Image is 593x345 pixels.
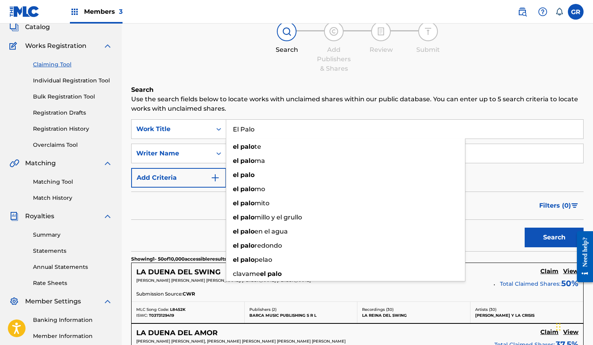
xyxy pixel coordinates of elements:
img: search [518,7,527,16]
a: Claiming Tool [33,60,112,69]
span: Filters ( 0 ) [539,201,571,210]
p: LA REINA DEL SWING [362,312,465,318]
span: CWR [183,290,195,298]
div: User Menu [568,4,584,20]
a: Matching Tool [33,178,112,186]
div: Submit [408,45,448,55]
h5: Claim [540,268,558,275]
h5: View [563,268,578,275]
strong: el [233,157,239,164]
p: Recordings ( 30 ) [362,307,465,312]
button: Add Criteria [131,168,226,188]
strong: palo [240,228,254,235]
strong: el [233,256,239,263]
div: Add Publishers & Shares [314,45,353,73]
strong: el [233,214,239,221]
span: clavame [233,270,260,277]
strong: el [233,199,239,207]
span: Submission Source: [136,290,183,298]
span: [PERSON_NAME] [PERSON_NAME] [PERSON_NAME], [PERSON_NAME] [PERSON_NAME] [136,278,311,283]
a: View [563,268,578,276]
p: Showing 1 - 50 of 10,000 accessible results (Total 203,739 ) [131,256,261,263]
strong: palo [240,171,254,179]
h5: LA DUENA DEL AMOR [136,329,218,338]
h5: Claim [540,329,558,336]
p: Use the search fields below to locate works with unclaimed shares within our public database. You... [131,95,584,113]
img: expand [103,41,112,51]
strong: el [260,270,266,277]
img: Top Rightsholders [70,7,79,16]
strong: palo [240,242,254,249]
span: Catalog [25,22,50,32]
a: Registration Drafts [33,109,112,117]
p: Artists ( 30 ) [475,307,579,312]
img: expand [103,159,112,168]
a: Summary [33,231,112,239]
strong: el [233,143,239,150]
strong: palo [240,199,254,207]
div: Help [535,4,551,20]
strong: el [233,228,239,235]
img: step indicator icon for Add Publishers & Shares [329,27,339,36]
span: Works Registration [25,41,86,51]
h6: Search [131,85,584,95]
div: Work Title [136,124,207,134]
a: CatalogCatalog [9,22,50,32]
span: Matching [25,159,56,168]
div: Review [361,45,401,55]
strong: palo [240,256,254,263]
form: Search Form [131,119,584,251]
img: filter [571,203,578,208]
img: step indicator icon for Submit [423,27,433,36]
img: step indicator icon for Search [282,27,291,36]
a: Match History [33,194,112,202]
p: [PERSON_NAME] Y LA CRISIS [475,312,579,318]
span: T0373129419 [149,313,174,318]
img: expand [103,297,112,306]
a: Overclaims Tool [33,141,112,149]
span: mo [254,185,265,193]
span: redondo [254,242,282,249]
img: expand [103,212,112,221]
img: 9d2ae6d4665cec9f34b9.svg [210,173,220,183]
a: Rate Sheets [33,279,112,287]
span: Total Claimed Shares: [500,280,560,287]
img: Royalties [9,212,19,221]
strong: palo [240,157,254,164]
img: Member Settings [9,297,19,306]
h5: LA DUENA DEL SWING [136,268,221,277]
div: Writer Name [136,149,207,158]
div: Notifications [555,8,563,16]
strong: palo [240,143,254,150]
img: step indicator icon for Review [376,27,386,36]
span: Royalties [25,212,54,221]
span: mito [254,199,269,207]
p: BARCA MUSIC PUBLISHING S R L [249,312,353,318]
span: pelao [254,256,272,263]
iframe: Chat Widget [554,307,593,345]
img: help [538,7,547,16]
iframe: Resource Center [571,225,593,288]
a: Individual Registration Tool [33,77,112,85]
span: te [254,143,261,150]
a: Bulk Registration Tool [33,93,112,101]
img: MLC Logo [9,6,40,17]
span: Members [84,7,123,16]
button: Filters (0) [534,196,584,215]
strong: palo [267,270,282,277]
span: Member Settings [25,297,81,306]
button: Search [525,228,584,247]
div: Search [267,45,306,55]
a: Banking Information [33,316,112,324]
strong: el [233,242,239,249]
span: L8452K [170,307,185,312]
strong: el [233,171,239,179]
a: Member Information [33,332,112,340]
img: Works Registration [9,41,20,51]
img: Matching [9,159,19,168]
span: 3 [119,8,123,15]
span: MLC Song Code: [136,307,169,312]
span: en el agua [254,228,288,235]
